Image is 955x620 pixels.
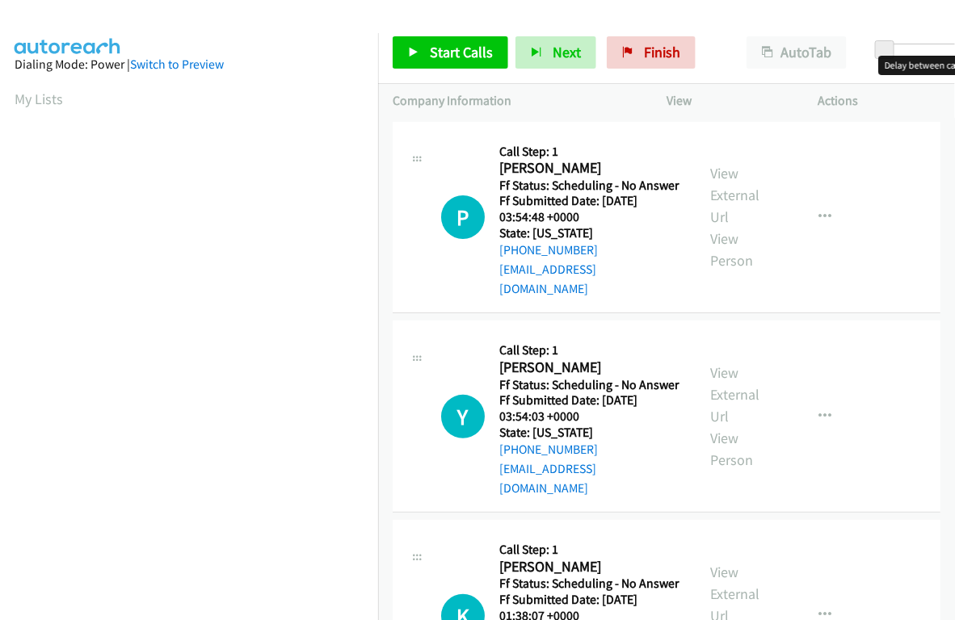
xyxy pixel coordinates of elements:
h2: [PERSON_NAME] [499,358,674,377]
button: AutoTab [747,36,847,69]
a: View External Url [710,164,759,226]
a: View External Url [710,363,759,425]
div: The call is yet to be attempted [441,195,485,239]
div: The call is yet to be attempted [441,395,485,438]
p: Actions [818,91,941,111]
span: Next [553,43,581,61]
a: My Lists [15,90,63,108]
button: Next [515,36,596,69]
h5: Ff Status: Scheduling - No Answer [499,377,681,393]
a: Switch to Preview [130,57,224,72]
a: [EMAIL_ADDRESS][DOMAIN_NAME] [499,262,596,296]
h5: Ff Status: Scheduling - No Answer [499,178,681,194]
a: [PHONE_NUMBER] [499,242,598,258]
h5: State: [US_STATE] [499,425,681,441]
h5: Ff Submitted Date: [DATE] 03:54:48 +0000 [499,193,681,224]
h2: [PERSON_NAME] [499,558,674,576]
a: Start Calls [393,36,508,69]
p: Company Information [393,91,637,111]
a: [EMAIL_ADDRESS][DOMAIN_NAME] [499,461,596,496]
h5: State: [US_STATE] [499,225,681,241]
h5: Call Step: 1 [499,342,681,358]
div: Dialing Mode: Power | [15,55,364,74]
h5: Ff Submitted Date: [DATE] 03:54:03 +0000 [499,392,681,424]
span: Finish [644,43,680,61]
h1: Y [441,395,485,438]
a: View Person [710,429,753,469]
span: Start Calls [430,43,493,61]
h1: P [441,195,485,239]
h5: Call Step: 1 [499,542,681,558]
a: [PHONE_NUMBER] [499,442,598,457]
p: View [667,91,789,111]
h5: Call Step: 1 [499,144,681,160]
h5: Ff Status: Scheduling - No Answer [499,576,681,592]
a: View Person [710,229,753,270]
h2: [PERSON_NAME] [499,159,674,178]
a: Finish [607,36,696,69]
